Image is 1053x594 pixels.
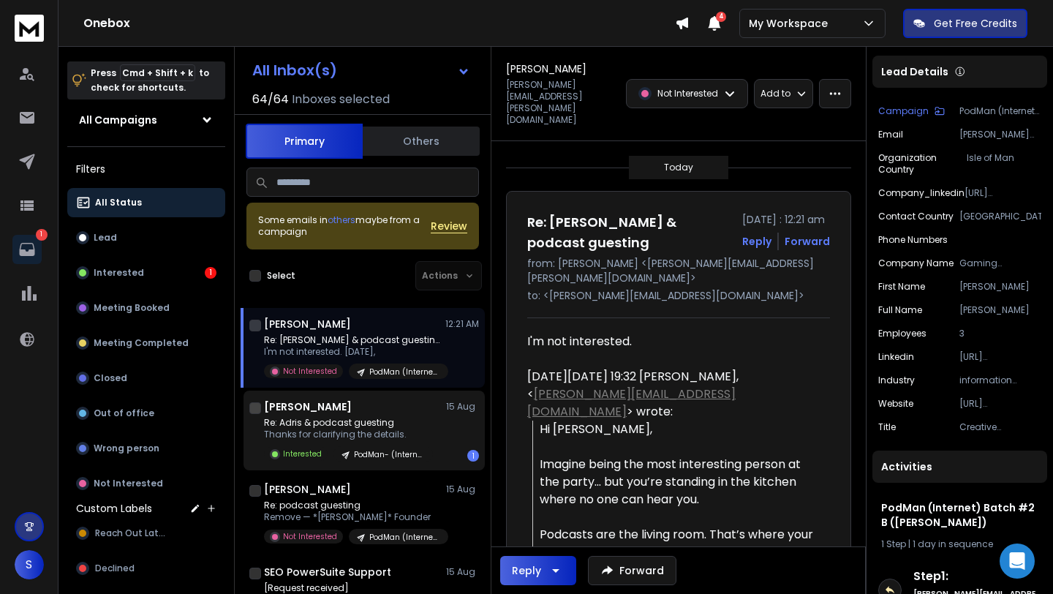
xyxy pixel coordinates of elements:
p: [URL][DOMAIN_NAME] [965,187,1041,199]
p: Employees [878,328,926,339]
p: Meeting Booked [94,302,170,314]
h6: Step 1 : [913,568,1041,585]
p: Closed [94,372,127,384]
h3: Inboxes selected [292,91,390,108]
p: Not Interested [283,531,337,542]
p: [Request received] [264,582,421,594]
div: [DATE][DATE] 19:32 [PERSON_NAME], < > wrote: [527,368,818,421]
h1: [PERSON_NAME] [264,317,351,331]
span: 1 day in sequence [913,538,993,550]
span: 1 Step [881,538,906,550]
h1: All Campaigns [79,113,157,127]
p: PodMan (Internet) Batch #2 B ([PERSON_NAME]) [369,366,439,377]
p: Press to check for shortcuts. [91,66,209,95]
button: All Campaigns [67,105,225,135]
button: Others [363,125,480,157]
p: Company Name [878,257,954,269]
p: Email [878,129,903,140]
p: Not Interested [94,478,163,489]
p: information technology & services [959,375,1041,386]
button: Forward [588,556,676,585]
button: Get Free Credits [903,9,1027,38]
div: Hi [PERSON_NAME], [540,421,818,438]
button: Reach Out Later [67,519,225,548]
p: Re: Adris & podcast guesting [264,417,433,429]
button: Declined [67,554,225,583]
div: 1 [205,267,216,279]
p: All Status [95,197,142,208]
p: PodMan (Internet) Batch #1 A ([PERSON_NAME]) [369,532,439,543]
div: Some emails in maybe from a campaign [258,214,431,238]
p: I'm not interested. [DATE], [264,346,439,358]
p: PodMan (Internet) Batch #2 B ([PERSON_NAME]) [959,105,1041,117]
p: [URL][DOMAIN_NAME][PERSON_NAME] [959,351,1041,363]
p: Interested [94,267,144,279]
p: Meeting Completed [94,337,189,349]
p: linkedin [878,351,914,363]
p: Campaign [878,105,929,117]
button: S [15,550,44,579]
p: industry [878,375,915,386]
div: Open Intercom Messenger [1000,544,1035,579]
div: | [881,538,1038,550]
div: Activities [872,451,1047,483]
h1: SEO PowerSuite Support [264,565,391,579]
h1: [PERSON_NAME] [264,482,351,497]
h1: Onebox [83,15,675,32]
button: Meeting Booked [67,293,225,323]
p: [PERSON_NAME][EMAIL_ADDRESS][PERSON_NAME][DOMAIN_NAME] [959,129,1041,140]
p: Not Interested [283,366,337,377]
button: Wrong person [67,434,225,463]
span: Cmd + Shift + k [120,64,195,81]
p: [PERSON_NAME] [959,281,1041,293]
p: [PERSON_NAME][EMAIL_ADDRESS][PERSON_NAME][DOMAIN_NAME] [506,79,617,126]
p: Lead Details [881,64,948,79]
p: Get Free Credits [934,16,1017,31]
label: Select [267,270,295,282]
p: 1 [36,229,48,241]
span: Reach Out Later [95,527,167,539]
p: Interested [283,448,322,459]
p: website [878,398,913,410]
button: Out of office [67,399,225,428]
p: Creative Consultant & Founder [959,421,1041,433]
p: PodMan- (Internet) Batch #1 B ([PERSON_NAME]) [354,449,424,460]
span: others [328,214,355,226]
p: title [878,421,896,433]
p: Re: podcast guesting [264,500,439,511]
p: 15 Aug [446,401,479,413]
p: My Workspace [749,16,834,31]
img: logo [15,15,44,42]
p: Contact Country [878,211,954,222]
button: All Inbox(s) [241,56,482,85]
h3: Filters [67,159,225,179]
span: Declined [95,563,135,574]
button: Lead [67,223,225,252]
div: Forward [785,234,830,249]
div: Podcasts are the living room. That’s where your audience is hanging out, sipping wine, and actual... [540,526,818,579]
p: [PERSON_NAME] [959,304,1041,316]
p: [URL][DOMAIN_NAME] [959,398,1041,410]
p: Not Interested [657,88,718,99]
p: Wrong person [94,443,159,454]
button: Campaign [878,105,945,117]
span: Review [431,219,467,233]
div: 1 [467,450,479,462]
button: Primary [246,124,363,159]
p: 12:21 AM [445,318,479,330]
button: Reply [500,556,576,585]
a: 1 [12,235,42,264]
p: to: <[PERSON_NAME][EMAIL_ADDRESS][DOMAIN_NAME]> [527,288,830,303]
div: I'm not interested. [527,333,818,350]
p: Lead [94,232,117,244]
p: Remove — *[PERSON_NAME]* Founder [264,511,439,523]
span: 4 [716,12,726,22]
p: Thanks for clarifying the details. [264,429,433,440]
span: 64 / 64 [252,91,289,108]
p: [GEOGRAPHIC_DATA] [959,211,1041,222]
button: Closed [67,364,225,393]
p: from: [PERSON_NAME] <[PERSON_NAME][EMAIL_ADDRESS][PERSON_NAME][DOMAIN_NAME]> [527,256,830,285]
div: Imagine being the most interesting person at the party… but you’re standing in the kitchen where ... [540,456,818,508]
